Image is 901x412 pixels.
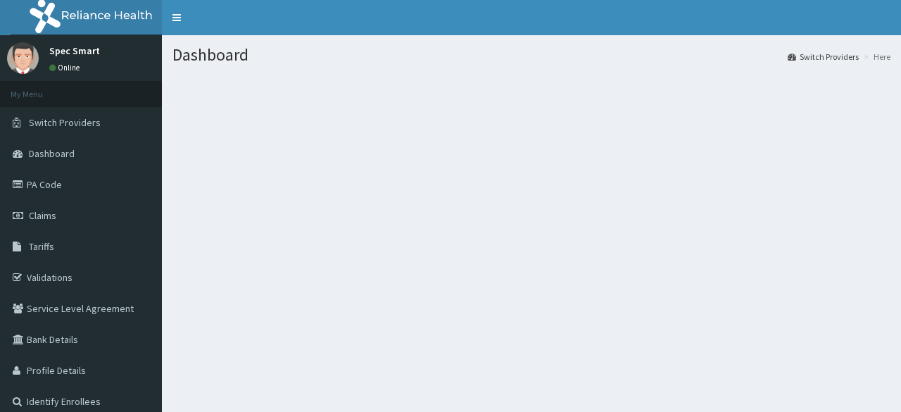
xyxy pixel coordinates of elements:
[7,42,39,74] img: User Image
[29,116,101,129] span: Switch Providers
[29,240,54,253] span: Tariffs
[860,51,890,63] li: Here
[29,147,75,160] span: Dashboard
[172,46,890,64] h1: Dashboard
[49,46,100,56] p: Spec Smart
[788,51,859,63] a: Switch Providers
[29,209,56,222] span: Claims
[49,63,83,73] a: Online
